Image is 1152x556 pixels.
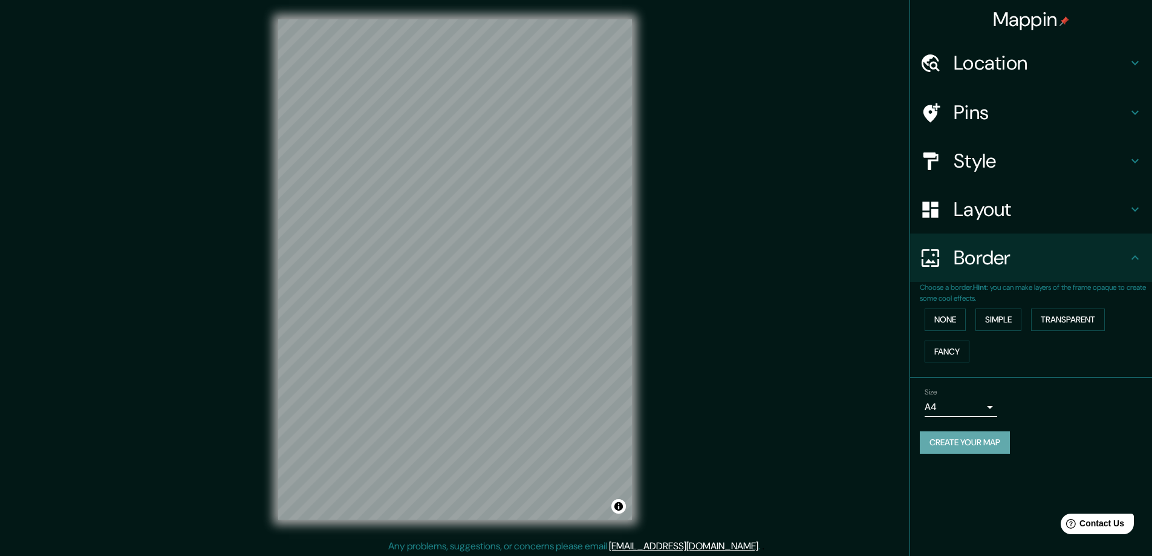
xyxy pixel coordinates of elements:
button: Create your map [920,431,1010,454]
h4: Layout [954,197,1128,221]
p: Any problems, suggestions, or concerns please email . [388,539,760,554]
div: Location [910,39,1152,87]
button: Transparent [1031,309,1105,331]
div: . [762,539,764,554]
div: Border [910,234,1152,282]
label: Size [925,387,937,397]
canvas: Map [278,19,632,520]
iframe: Help widget launcher [1044,509,1139,543]
a: [EMAIL_ADDRESS][DOMAIN_NAME] [609,540,758,552]
h4: Location [954,51,1128,75]
img: pin-icon.png [1059,16,1069,26]
div: Style [910,137,1152,185]
div: Layout [910,185,1152,234]
h4: Mappin [993,7,1070,31]
button: None [925,309,966,331]
h4: Pins [954,100,1128,125]
button: Toggle attribution [611,499,626,514]
h4: Style [954,149,1128,173]
button: Fancy [925,341,969,363]
div: . [760,539,762,554]
b: Hint [973,283,987,292]
p: Choose a border. : you can make layers of the frame opaque to create some cool effects. [920,282,1152,304]
div: A4 [925,397,997,417]
h4: Border [954,246,1128,270]
div: Pins [910,88,1152,137]
button: Simple [975,309,1021,331]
